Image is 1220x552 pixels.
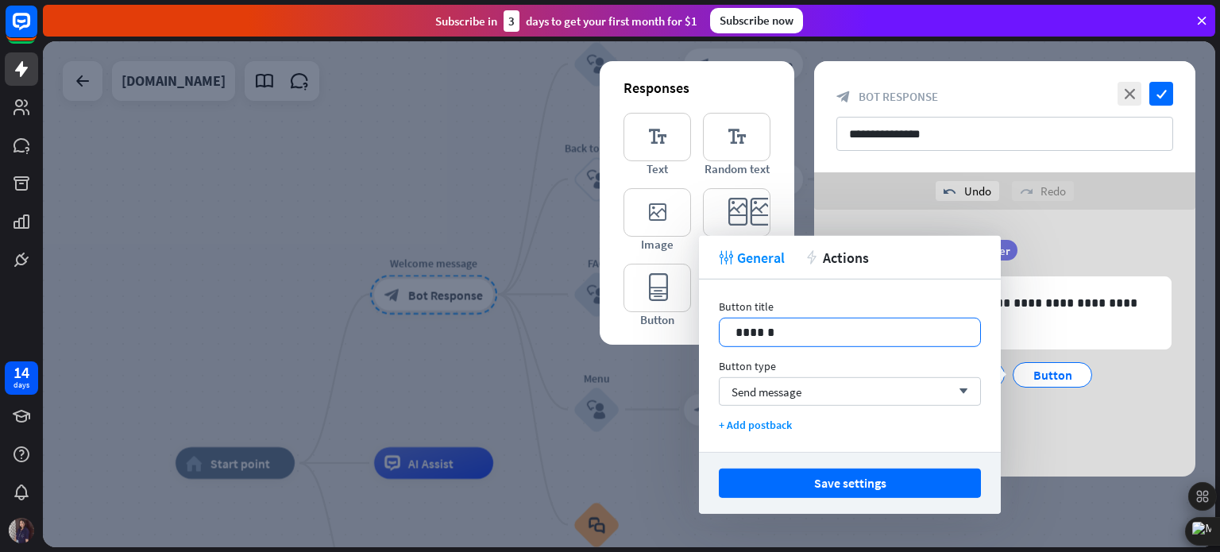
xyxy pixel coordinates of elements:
[719,469,981,498] button: Save settings
[737,248,785,266] span: General
[13,6,60,54] button: Open LiveChat chat widget
[944,185,956,198] i: undo
[719,299,981,314] div: Button title
[732,384,801,399] span: Send message
[710,8,803,33] div: Subscribe now
[719,359,981,373] div: Button type
[1118,82,1141,106] i: close
[951,387,968,396] i: arrow_down
[435,10,697,32] div: Subscribe in days to get your first month for $1
[1020,185,1033,198] i: redo
[719,418,981,432] div: + Add postback
[1149,82,1173,106] i: check
[823,248,869,266] span: Actions
[1012,181,1074,201] div: Redo
[836,90,851,104] i: block_bot_response
[5,361,38,395] a: 14 days
[805,250,819,264] i: action
[719,250,733,264] i: tweak
[504,10,519,32] div: 3
[14,380,29,391] div: days
[14,365,29,380] div: 14
[859,89,938,104] span: Bot Response
[936,181,999,201] div: Undo
[1026,363,1079,387] div: Button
